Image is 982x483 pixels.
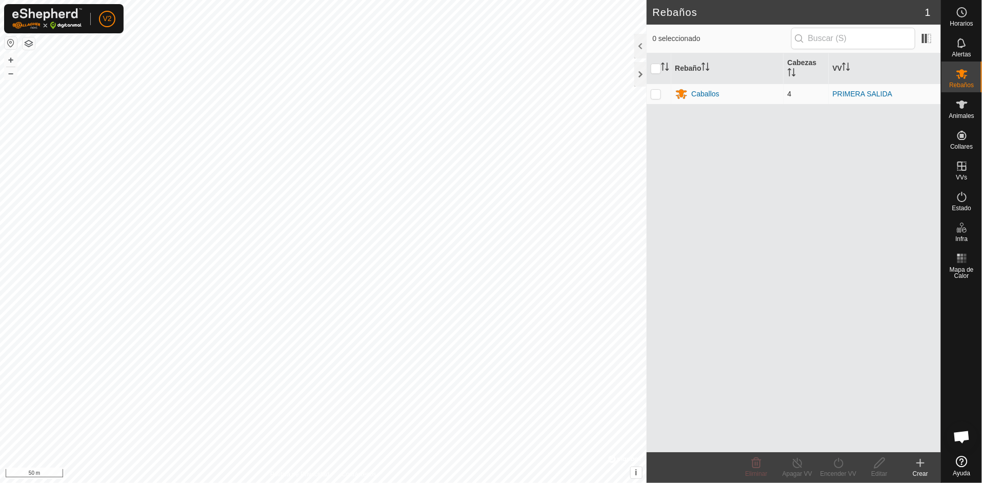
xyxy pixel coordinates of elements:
p-sorticon: Activar para ordenar [788,70,796,78]
button: i [631,467,642,478]
th: VV [829,53,941,84]
button: Restablecer Mapa [5,37,17,49]
span: Ayuda [953,470,971,476]
span: Estado [952,205,971,211]
span: Mapa de Calor [944,267,979,279]
span: Rebaños [949,82,974,88]
p-sorticon: Activar para ordenar [842,64,850,72]
a: PRIMERA SALIDA [833,90,893,98]
span: 1 [925,5,931,20]
span: VVs [956,174,967,180]
a: Ayuda [941,452,982,480]
span: 4 [788,90,792,98]
span: Infra [955,236,968,242]
img: Logo Gallagher [12,8,82,29]
button: + [5,54,17,66]
span: Eliminar [745,470,767,477]
h2: Rebaños [653,6,925,18]
div: Caballos [692,89,719,99]
a: Contáctenos [342,470,376,479]
button: – [5,67,17,79]
th: Rebaño [671,53,784,84]
button: Capas del Mapa [23,37,35,50]
input: Buscar (S) [791,28,915,49]
span: i [635,468,637,477]
div: Editar [859,469,900,478]
span: Horarios [950,21,973,27]
th: Cabezas [784,53,829,84]
div: Chat abierto [947,421,977,452]
div: Apagar VV [777,469,818,478]
p-sorticon: Activar para ordenar [661,64,669,72]
span: Alertas [952,51,971,57]
a: Política de Privacidad [270,470,329,479]
span: Collares [950,144,973,150]
span: V2 [103,13,111,24]
span: 0 seleccionado [653,33,791,44]
p-sorticon: Activar para ordenar [702,64,710,72]
span: Animales [949,113,974,119]
div: Crear [900,469,941,478]
div: Encender VV [818,469,859,478]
